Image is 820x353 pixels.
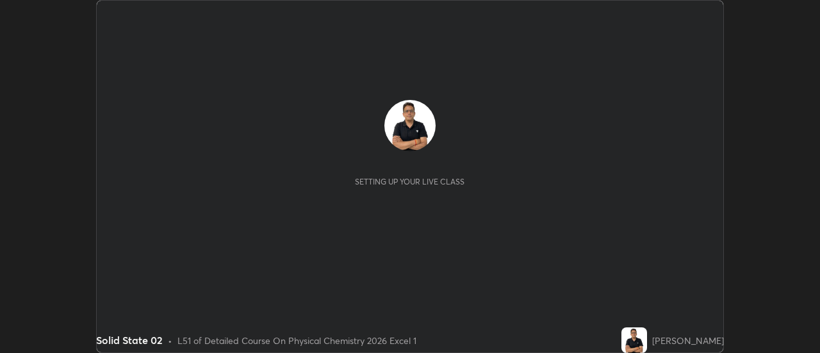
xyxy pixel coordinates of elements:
img: 84417f86d3d944c69d64cabbe37a59cc.jpg [621,327,647,353]
div: L51 of Detailed Course On Physical Chemistry 2026 Excel 1 [177,334,416,347]
div: [PERSON_NAME] [652,334,724,347]
div: Solid State 02 [96,332,163,348]
div: Setting up your live class [355,177,464,186]
img: 84417f86d3d944c69d64cabbe37a59cc.jpg [384,100,436,151]
div: • [168,334,172,347]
